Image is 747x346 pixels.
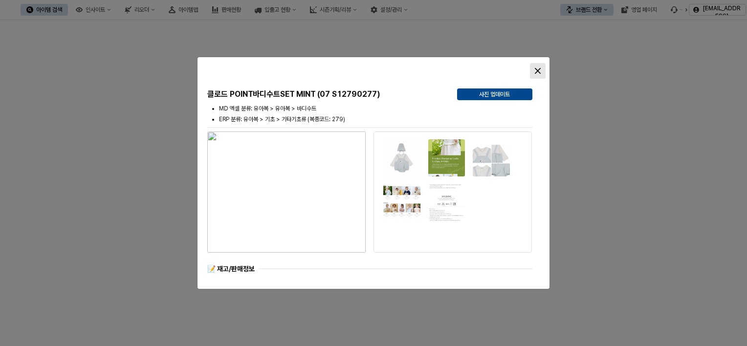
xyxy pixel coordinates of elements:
button: 닫다 [530,63,546,79]
li: MD 엑셀 분류: 유아복 > 유아복 > 바디수트 [219,104,532,113]
h5: 클로드 POINT바디수트SET MINT (07 S12790277) [207,89,449,99]
li: ERP 분류: 유아복 > 기초 > 기타기초류 (복종코드: 279) [219,115,532,124]
p: 사진 업데이트 [479,90,510,98]
div: 📝 재고/판매정보 [207,264,255,274]
button: 사진 업데이트 [457,88,532,100]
